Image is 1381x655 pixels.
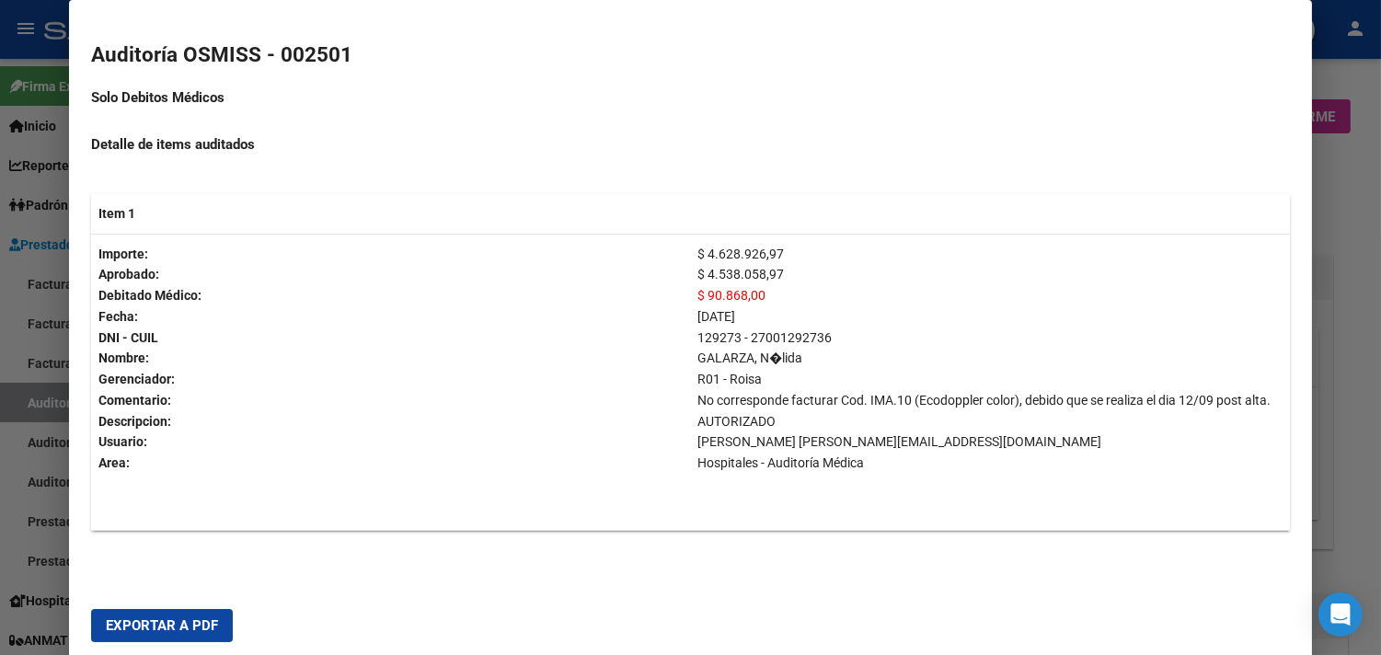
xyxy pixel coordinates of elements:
[697,306,1282,327] p: [DATE]
[1318,592,1363,637] div: Open Intercom Messenger
[697,288,765,303] span: $ 90.868,00
[697,453,1282,474] p: Hospitales - Auditoría Médica
[98,369,683,390] p: Gerenciador:
[98,244,683,265] p: Importe:
[106,617,218,634] span: Exportar a PDF
[98,431,683,453] p: Usuario:
[697,431,1282,453] p: [PERSON_NAME] [PERSON_NAME][EMAIL_ADDRESS][DOMAIN_NAME]
[697,244,1282,265] p: $ 4.628.926,97
[98,411,683,432] p: Descripcion:
[697,264,1282,285] p: $ 4.538.058,97
[98,327,683,370] p: DNI - CUIL Nombre:
[697,411,1282,432] p: AUTORIZADO
[98,390,683,411] p: Comentario:
[98,285,683,306] p: Debitado Médico:
[91,87,1290,109] p: Solo Debitos Médicos
[98,306,683,327] p: Fecha:
[91,609,233,642] button: Exportar a PDF
[697,390,1282,411] p: No corresponde facturar Cod. IMA.10 (Ecodoppler color), debido que se realiza el dia 12/09 post a...
[697,327,1282,370] p: 129273 - 27001292736 GALARZA, N�lida
[98,206,135,221] strong: Item 1
[91,134,1290,155] h4: Detalle de items auditados
[697,369,1282,390] p: R01 - Roisa
[91,40,1290,71] h2: Auditoría OSMISS - 002501
[98,264,683,285] p: Aprobado:
[98,453,683,474] p: Area:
